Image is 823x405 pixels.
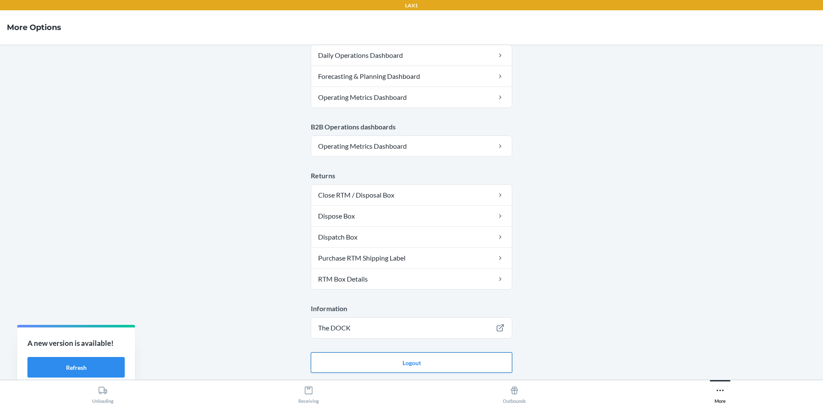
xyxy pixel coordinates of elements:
a: Forecasting & Planning Dashboard [311,66,512,87]
button: Logout [311,352,512,373]
div: Unloading [92,382,114,404]
div: More [715,382,726,404]
button: Outbounds [411,380,617,404]
div: Outbounds [503,382,526,404]
a: Operating Metrics Dashboard [311,87,512,108]
button: Refresh [27,357,125,378]
a: Operating Metrics Dashboard [311,136,512,156]
p: A new version is available! [27,338,125,349]
a: Daily Operations Dashboard [311,45,512,66]
a: Dispatch Box [311,227,512,247]
button: Receiving [206,380,411,404]
a: Close RTM / Disposal Box [311,185,512,205]
h4: More Options [7,22,61,33]
a: The DOCK [311,318,512,338]
p: Returns [311,171,512,181]
p: LAX1 [405,2,418,9]
button: More [617,380,823,404]
a: Purchase RTM Shipping Label [311,248,512,268]
a: RTM Box Details [311,269,512,289]
div: Receiving [298,382,319,404]
p: B2B Operations dashboards [311,122,512,132]
p: Information [311,303,512,314]
a: Dispose Box [311,206,512,226]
